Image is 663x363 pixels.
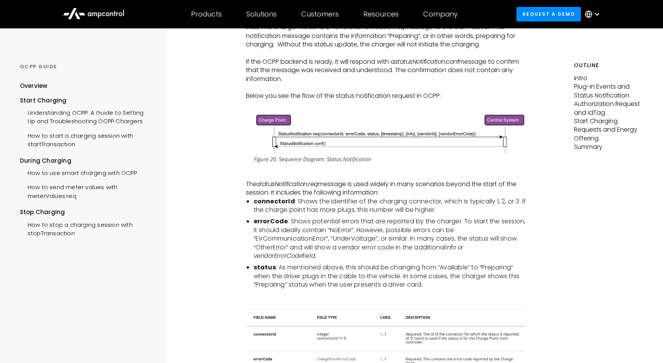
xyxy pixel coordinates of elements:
div: Solutions [246,10,277,18]
p: Authorization Request and idTag [574,100,643,117]
em: statusNotification.conf [395,57,459,66]
a: Request a demo [516,7,581,21]
p: Start Charging Requests and Energy Offering [574,117,643,143]
a: How to stop a charging session with stopTransaction [20,217,153,240]
div: Resources [363,10,399,18]
div: Customers [301,10,339,18]
p: Intro [574,74,643,82]
div: Company [423,10,458,18]
div: During Charging [20,157,153,165]
a: Overview [20,82,48,96]
div: Products [191,10,222,18]
li: : As mentioned above, this should be changing from “Available” to “Preparing” when the driver plu... [254,263,527,289]
p: ‍ [246,101,527,109]
p: The message is used widely in many scenarios beyond the start of the session. It includes the fol... [246,180,527,197]
p: Summary [574,143,643,151]
p: ‍ [246,49,527,57]
p: When the EV driver initiates the charging, they will plug the charging plug into the vehicle’s in... [246,15,527,49]
div: Stop Charging [20,208,153,216]
div: Start Charging [20,96,153,105]
img: status notification request in OCPP [246,109,527,167]
div: OCPP GUIDE [20,63,153,70]
p: ‍ [246,171,527,180]
a: How to send meter values with meterValues.req [20,179,153,202]
div: Overview [20,82,48,90]
p: If the OCPP backend is ready, it will respond with a message to confirm that the message was rece... [246,58,527,83]
a: How to use smart charging with OCPP [20,165,137,179]
strong: errorCode [254,217,288,226]
em: statusNotification.req [257,180,318,188]
li: : Shows potential errors that are reported by the charger. To start the session, it should ideall... [254,217,527,260]
p: Below you see the flow of the status notification request in OCPP: [246,92,527,100]
a: How to start a charging session with startTransaction [20,128,153,151]
strong: status [254,263,276,272]
a: Understanding OCPP: A Guide to Setting Up and Troubleshooting OCPP Chargers [20,105,153,128]
p: Plug-in Events and Status Notification [574,82,643,100]
li: : Shows the identifier of the charging connector, which is typically 1, 2, or 3. If the charge po... [254,197,527,214]
em: info or vendorErrorCode [254,243,463,260]
h5: Outline [574,61,643,69]
p: ‍ [246,83,527,92]
strong: connectorId [254,197,295,206]
p: ‍ [246,295,527,304]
